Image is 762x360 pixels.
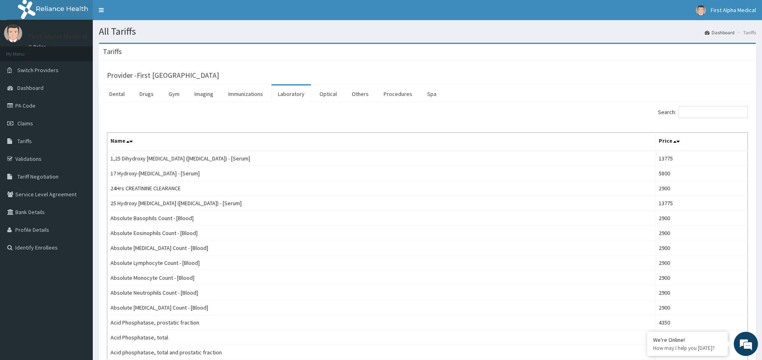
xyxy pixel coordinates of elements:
[107,133,656,151] th: Name
[313,85,343,102] a: Optical
[107,256,656,271] td: Absolute Lymphocyte Count - [Blood]
[107,300,656,315] td: Absolute [MEDICAL_DATA] Count - [Blood]
[17,67,58,74] span: Switch Providers
[107,241,656,256] td: Absolute [MEDICAL_DATA] Count - [Blood]
[107,166,656,181] td: 17 Hydroxy-[MEDICAL_DATA] - [Serum]
[656,330,748,345] td: 3625
[103,85,131,102] a: Dental
[658,106,748,118] label: Search:
[107,226,656,241] td: Absolute Eosinophils Count - [Blood]
[222,85,269,102] a: Immunizations
[696,5,706,15] img: User Image
[103,48,122,55] h3: Tariffs
[653,336,722,343] div: We're Online!
[99,26,756,37] h1: All Tariffs
[656,241,748,256] td: 2900
[656,315,748,330] td: 4350
[107,315,656,330] td: Acid Phosphatase, prostatic fraction
[132,4,152,23] div: Minimize live chat window
[107,345,656,360] td: Acid phosphatase, total and prostatic fraction
[17,84,44,92] span: Dashboard
[107,196,656,211] td: 25 Hydroxy [MEDICAL_DATA] ([MEDICAL_DATA]) - [Serum]
[377,85,419,102] a: Procedures
[656,300,748,315] td: 2900
[42,45,136,56] div: Chat with us now
[133,85,160,102] a: Drugs
[656,133,748,151] th: Price
[678,106,748,118] input: Search:
[162,85,186,102] a: Gym
[4,220,154,248] textarea: Type your message and hit 'Enter'
[107,151,656,166] td: 1,25 Dihydroxy [MEDICAL_DATA] ([MEDICAL_DATA]) - [Serum]
[656,196,748,211] td: 13775
[107,285,656,300] td: Absolute Neutrophils Count - [Blood]
[17,137,32,145] span: Tariffs
[735,29,756,36] li: Tariffs
[711,6,756,14] span: First Alpha Medical
[656,181,748,196] td: 2900
[656,256,748,271] td: 2900
[107,72,219,79] h3: Provider - First [GEOGRAPHIC_DATA]
[15,40,33,60] img: d_794563401_company_1708531726252_794563401
[47,102,111,183] span: We're online!
[107,271,656,285] td: Absolute Monocyte Count - [Blood]
[107,330,656,345] td: Acid Phosphatase, total
[421,85,443,102] a: Spa
[107,181,656,196] td: 24Hrs CREATININE CLEARANCE
[656,226,748,241] td: 2900
[705,29,735,36] a: Dashboard
[28,33,87,40] p: First Alpha Medical
[4,24,22,42] img: User Image
[345,85,375,102] a: Others
[656,271,748,285] td: 2900
[107,211,656,226] td: Absolute Basophils Count - [Blood]
[17,173,58,180] span: Tariff Negotiation
[656,285,748,300] td: 2900
[17,120,33,127] span: Claims
[188,85,220,102] a: Imaging
[656,166,748,181] td: 5800
[656,151,748,166] td: 13775
[653,345,722,352] p: How may I help you today?
[28,44,48,50] a: Online
[271,85,311,102] a: Laboratory
[656,211,748,226] td: 2900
